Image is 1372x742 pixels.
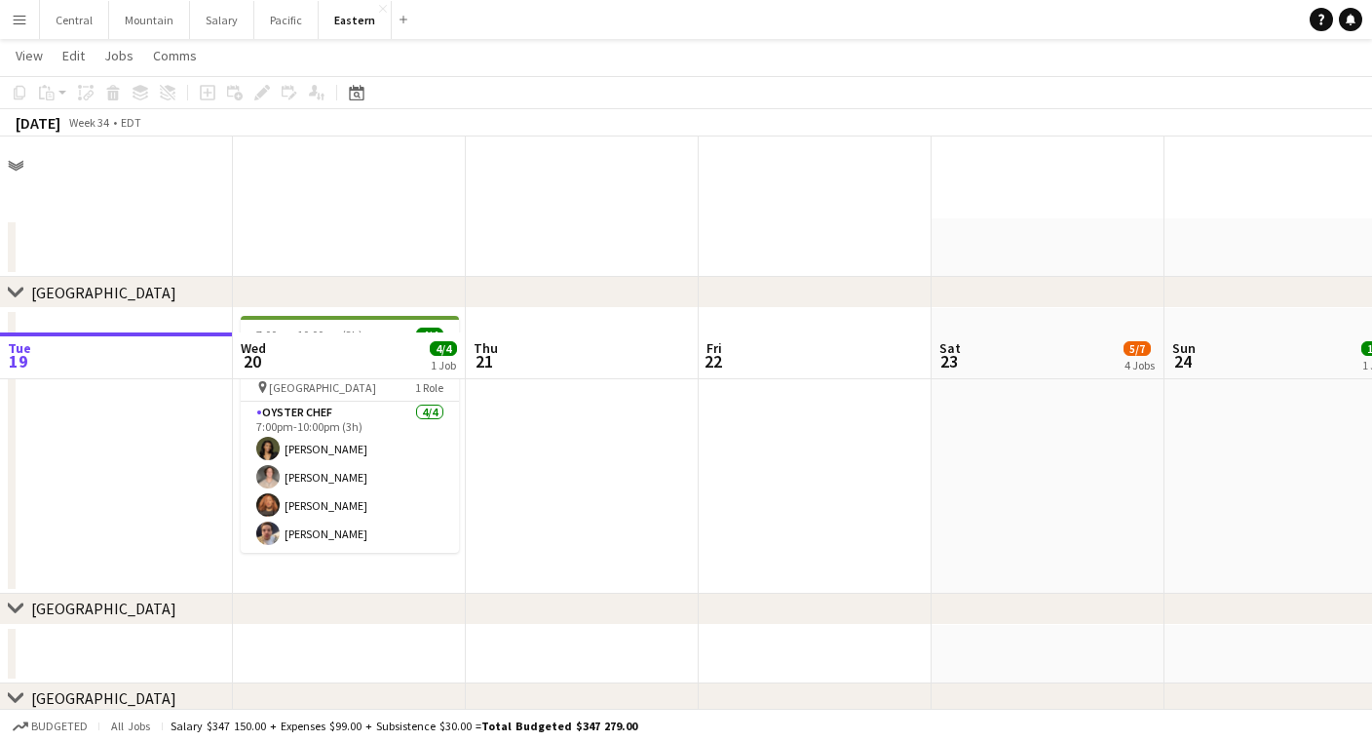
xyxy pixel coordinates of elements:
[16,47,43,64] span: View
[415,380,443,395] span: 1 Role
[107,719,154,733] span: All jobs
[319,1,392,39] button: Eastern
[109,1,190,39] button: Mountain
[939,339,961,357] span: Sat
[241,339,266,357] span: Wed
[704,350,722,372] span: 22
[16,113,60,133] div: [DATE]
[1124,358,1155,372] div: 4 Jobs
[474,339,498,357] span: Thu
[241,402,459,553] app-card-role: Oyster Chef4/47:00pm-10:00pm (3h)[PERSON_NAME][PERSON_NAME][PERSON_NAME][PERSON_NAME]
[5,350,31,372] span: 19
[706,339,722,357] span: Fri
[153,47,197,64] span: Comms
[10,716,91,737] button: Budgeted
[1124,341,1151,356] span: 5/7
[430,341,457,356] span: 4/4
[31,283,176,302] div: [GEOGRAPHIC_DATA]
[31,599,176,618] div: [GEOGRAPHIC_DATA]
[104,47,133,64] span: Jobs
[936,350,961,372] span: 23
[481,719,637,733] span: Total Budgeted $347 279.00
[471,350,498,372] span: 21
[40,1,109,39] button: Central
[8,43,51,68] a: View
[238,350,266,372] span: 20
[55,43,93,68] a: Edit
[256,328,362,342] span: 7:00pm-10:00pm (3h)
[145,43,205,68] a: Comms
[1172,339,1196,357] span: Sun
[416,328,443,342] span: 4/4
[64,115,113,130] span: Week 34
[171,719,637,733] div: Salary $347 150.00 + Expenses $99.00 + Subsistence $30.00 =
[241,316,459,553] app-job-card: 7:00pm-10:00pm (3h)4/4Talk of the Town Catering & Special Events (4245) [ATL] [GEOGRAPHIC_DATA]1 ...
[31,688,176,708] div: [GEOGRAPHIC_DATA]
[62,47,85,64] span: Edit
[31,720,88,733] span: Budgeted
[431,358,456,372] div: 1 Job
[269,380,376,395] span: [GEOGRAPHIC_DATA]
[96,43,141,68] a: Jobs
[1169,350,1196,372] span: 24
[190,1,254,39] button: Salary
[8,339,31,357] span: Tue
[121,115,141,130] div: EDT
[254,1,319,39] button: Pacific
